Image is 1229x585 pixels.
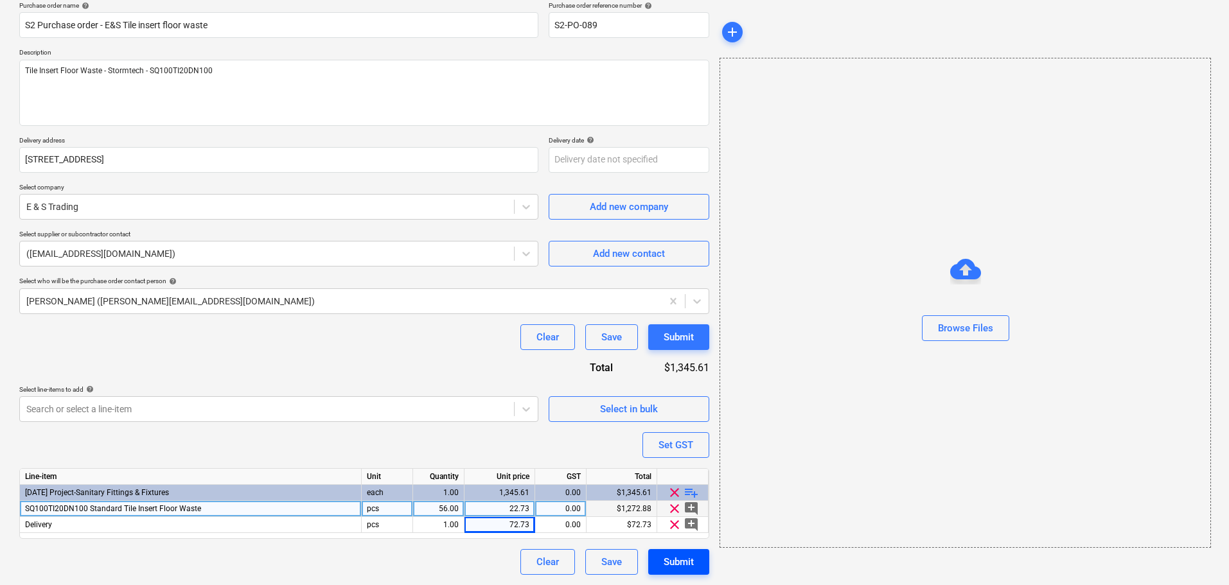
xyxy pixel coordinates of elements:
span: 3-15-03 Project-Sanitary Fittings & Fixtures [25,488,169,497]
div: Unit [362,469,413,485]
div: Add new contact [593,245,665,262]
div: pcs [362,517,413,533]
div: Select who will be the purchase order contact person [19,277,709,285]
div: Unit price [464,469,535,485]
div: $1,272.88 [587,501,657,517]
div: 0.00 [540,501,581,517]
span: help [584,136,594,144]
div: Clear [536,554,559,570]
span: add_comment [684,501,699,516]
div: each [362,485,413,501]
div: Total [542,360,633,375]
div: Add new company [590,198,668,215]
button: Clear [520,324,575,350]
div: Browse Files [720,58,1211,548]
span: playlist_add [684,485,699,500]
div: Total [587,469,657,485]
div: Save [601,329,622,345]
span: add_comment [684,517,699,532]
button: Browse Files [922,315,1009,341]
span: help [642,2,652,10]
button: Save [585,324,638,350]
div: GST [535,469,587,485]
div: $1,345.61 [633,360,709,375]
span: SQ100TI20DN100 Standard Tile Insert Floor Waste [25,504,201,513]
span: help [166,277,177,285]
div: Save [601,554,622,570]
div: 0.00 [540,485,581,501]
div: Quantity [413,469,464,485]
div: $1,345.61 [587,485,657,501]
span: help [84,385,94,393]
div: Submit [664,554,694,570]
div: 22.73 [470,501,529,517]
span: add [725,24,740,40]
div: Browse Files [938,320,993,336]
div: Select in bulk [600,401,658,417]
div: Delivery date [549,136,709,144]
textarea: Tile Insert Floor Waste - Stormtech - SQ100TI20DN100 [19,60,709,126]
button: Save [585,549,638,575]
span: clear [667,485,682,500]
input: Delivery date not specified [549,147,709,173]
p: Description [19,48,709,59]
button: Submit [648,324,709,350]
span: help [79,2,89,10]
button: Add new company [549,194,709,220]
input: Delivery address [19,147,538,173]
div: Set GST [659,437,693,453]
div: Purchase order name [19,1,538,10]
div: Line-item [20,469,362,485]
div: 0.00 [540,517,581,533]
input: Document name [19,12,538,38]
div: 1.00 [418,517,459,533]
button: Select in bulk [549,396,709,422]
div: $72.73 [587,517,657,533]
p: Select company [19,183,538,194]
iframe: Chat Widget [1165,523,1229,585]
input: Order number [549,12,709,38]
button: Set GST [642,432,709,458]
div: Select line-items to add [19,385,538,394]
div: 72.73 [470,517,529,533]
button: Clear [520,549,575,575]
div: Purchase order reference number [549,1,709,10]
div: 56.00 [418,501,459,517]
div: 1,345.61 [470,485,529,501]
div: Clear [536,329,559,345]
p: Delivery address [19,136,538,147]
span: clear [667,517,682,532]
p: Select supplier or subcontractor contact [19,230,538,241]
div: 1.00 [418,485,459,501]
button: Add new contact [549,241,709,266]
span: Delivery [25,520,52,529]
div: Submit [664,329,694,345]
span: clear [667,501,682,516]
div: pcs [362,501,413,517]
button: Submit [648,549,709,575]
